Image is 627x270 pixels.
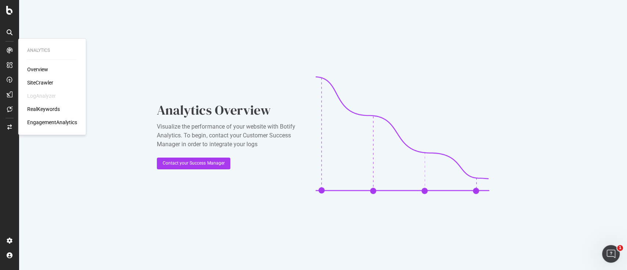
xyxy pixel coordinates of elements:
a: Overview [27,66,48,73]
span: 1 [617,245,623,251]
div: LogAnalyzer [27,92,56,100]
iframe: Intercom live chat [602,245,620,263]
a: SiteCrawler [27,79,53,86]
div: Visualize the performance of your website with Botify Analytics. To begin, contact your Customer ... [157,122,304,149]
a: EngagementAnalytics [27,119,77,126]
div: Analytics [27,47,77,54]
div: Analytics Overview [157,101,304,119]
img: CaL_T18e.png [316,76,489,194]
button: Contact your Success Manager [157,158,230,169]
a: RealKeywords [27,105,60,113]
div: Contact your Success Manager [163,160,224,166]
